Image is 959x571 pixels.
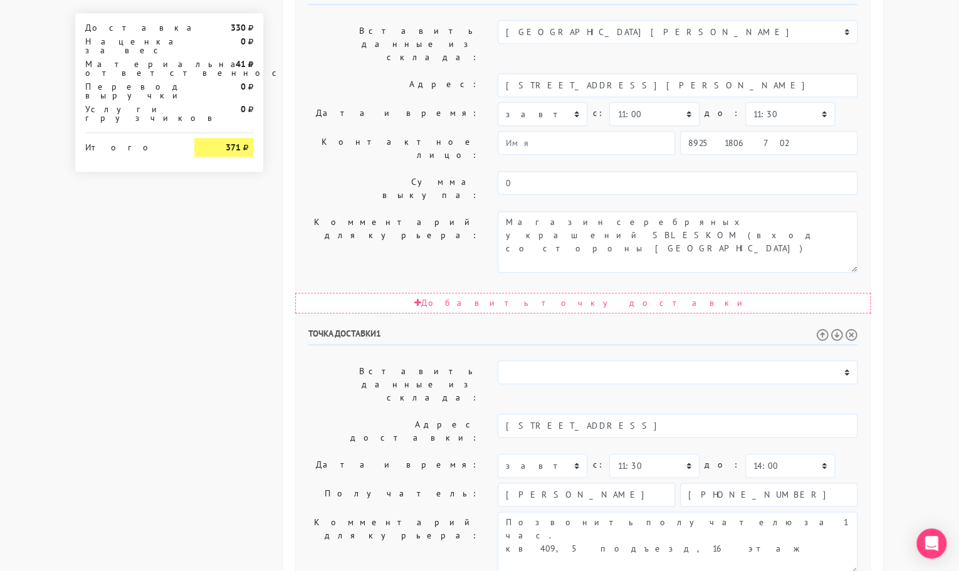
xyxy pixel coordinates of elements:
label: до: [705,454,740,476]
input: Телефон [680,131,857,155]
span: 1 [376,328,381,339]
div: Итого [85,138,176,152]
div: Доставка [76,23,185,32]
h6: Точка доставки [308,328,857,345]
label: Вставить данные из склада: [299,20,488,68]
label: Контактное лицо: [299,131,488,166]
strong: 371 [226,142,241,153]
label: c: [592,454,604,476]
label: Дата и время: [299,454,488,478]
input: Имя [498,483,675,506]
label: Сумма выкупа: [299,171,488,206]
strong: 0 [241,81,246,92]
div: Материальная ответственность [76,60,185,77]
label: Комментарий для курьера: [299,211,488,273]
label: Адрес доставки: [299,414,488,449]
strong: 0 [241,103,246,115]
strong: 0 [241,36,246,47]
input: Телефон [680,483,857,506]
label: Вставить данные из склада: [299,360,488,409]
div: Услуги грузчиков [76,105,185,122]
label: Получатель: [299,483,488,506]
strong: 330 [231,22,246,33]
label: Адрес: [299,73,488,97]
label: c: [592,102,604,124]
strong: 41 [236,58,246,70]
label: до: [705,102,740,124]
div: Наценка за вес [76,37,185,55]
div: Open Intercom Messenger [916,528,946,558]
div: Перевод выручки [76,82,185,100]
label: Дата и время: [299,102,488,126]
div: Добавить точку доставки [295,293,871,313]
input: Имя [498,131,675,155]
